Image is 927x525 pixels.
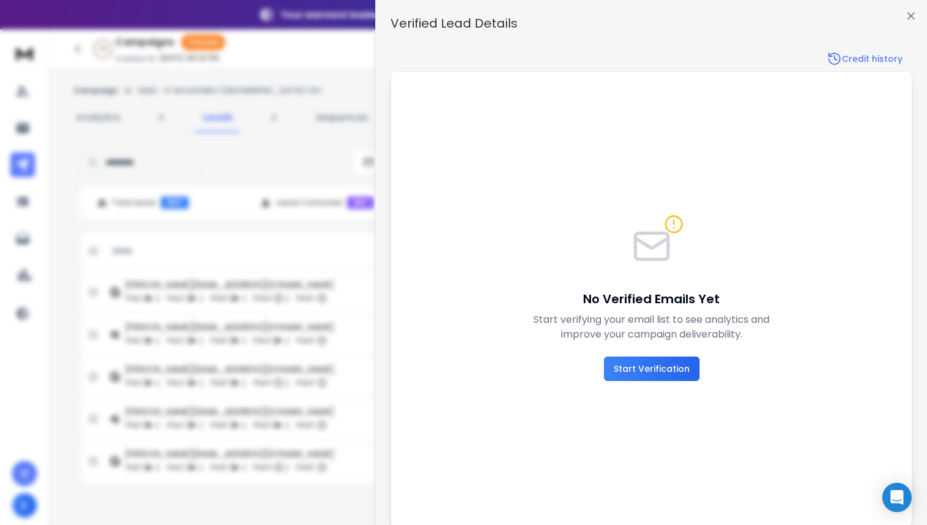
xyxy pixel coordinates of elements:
[882,483,912,512] div: Open Intercom Messenger
[817,47,912,71] a: Credit history
[604,357,700,381] button: Start Verification
[514,290,789,308] h4: No Verified Emails Yet
[391,15,912,32] h3: Verified Lead Details
[514,312,789,342] p: Start verifying your email list to see analytics and improve your campaign deliverability.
